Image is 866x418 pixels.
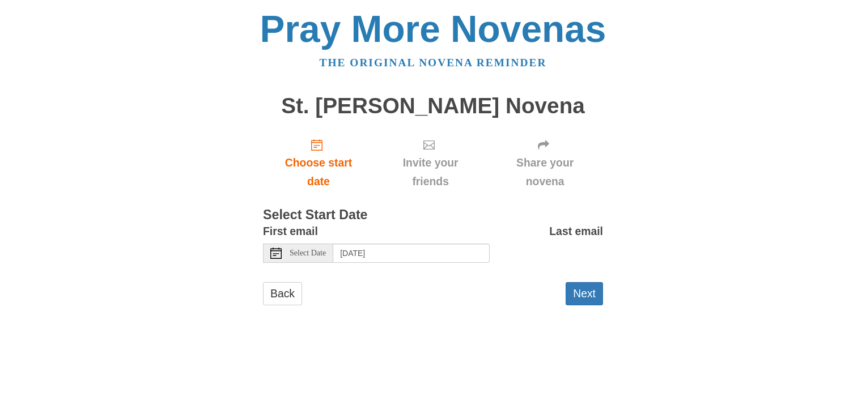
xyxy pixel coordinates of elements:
[263,129,374,197] a: Choose start date
[260,8,606,50] a: Pray More Novenas
[566,282,603,305] button: Next
[263,208,603,223] h3: Select Start Date
[487,129,603,197] div: Click "Next" to confirm your start date first.
[274,153,363,191] span: Choose start date
[385,153,476,191] span: Invite your friends
[263,282,302,305] a: Back
[290,249,326,257] span: Select Date
[549,222,603,241] label: Last email
[320,57,547,69] a: The original novena reminder
[498,153,592,191] span: Share your novena
[263,222,318,241] label: First email
[263,94,603,118] h1: St. [PERSON_NAME] Novena
[374,129,487,197] div: Click "Next" to confirm your start date first.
